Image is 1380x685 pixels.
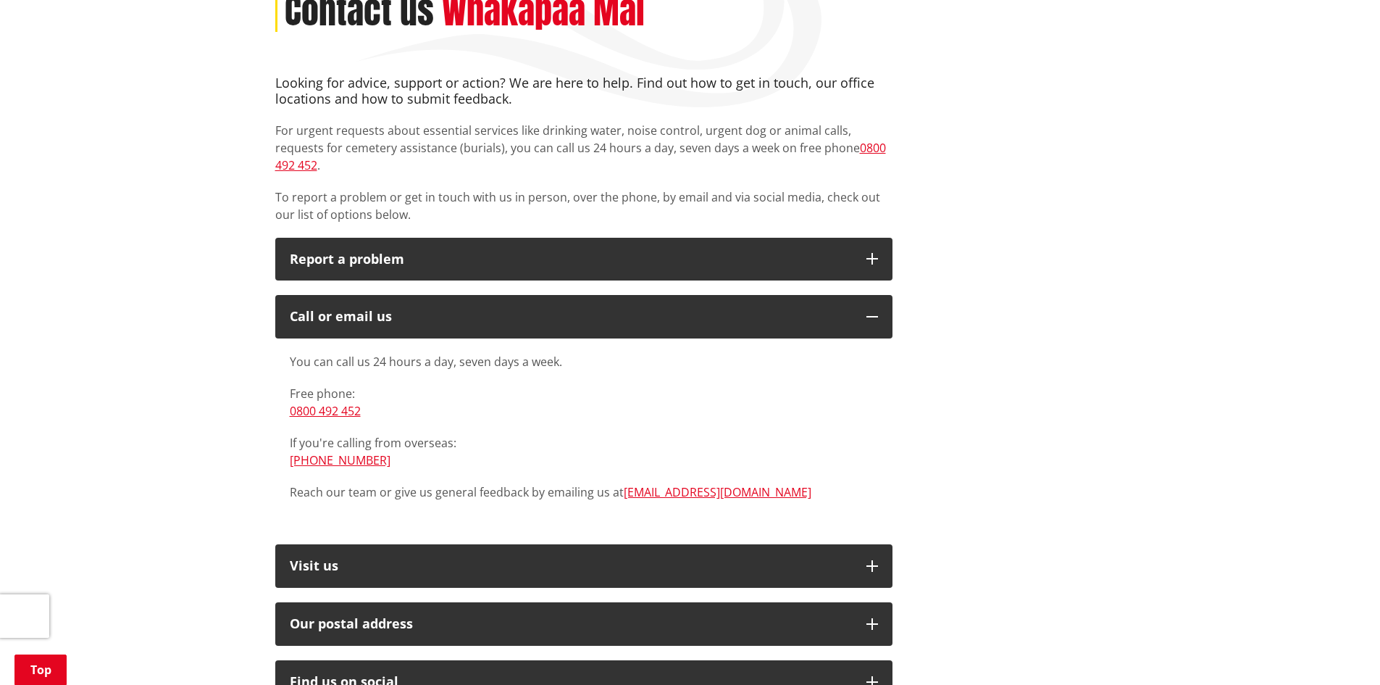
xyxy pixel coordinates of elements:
p: Report a problem [290,252,852,267]
h4: Looking for advice, support or action? We are here to help. Find out how to get in touch, our off... [275,75,892,107]
button: Call or email us [275,295,892,339]
a: Top [14,655,67,685]
button: Report a problem [275,238,892,281]
p: If you're calling from overseas: [290,434,878,469]
p: You can call us 24 hours a day, seven days a week. [290,353,878,370]
p: Reach our team or give us general feedback by emailing us at [290,483,878,501]
p: To report a problem or get in touch with us in person, over the phone, by email and via social me... [275,188,892,223]
button: Visit us [275,544,892,588]
a: [EMAIL_ADDRESS][DOMAIN_NAME] [624,484,811,500]
div: Call or email us [290,310,852,324]
iframe: Messenger Launcher [1313,624,1366,676]
a: [PHONE_NUMBER] [290,452,390,468]
p: Visit us [290,559,852,573]
h2: Our postal address [290,617,852,631]
p: For urgent requests about essential services like drinking water, noise control, urgent dog or an... [275,122,892,174]
a: 0800 492 452 [290,403,361,419]
button: Our postal address [275,602,892,646]
a: 0800 492 452 [275,140,886,173]
p: Free phone: [290,385,878,420]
